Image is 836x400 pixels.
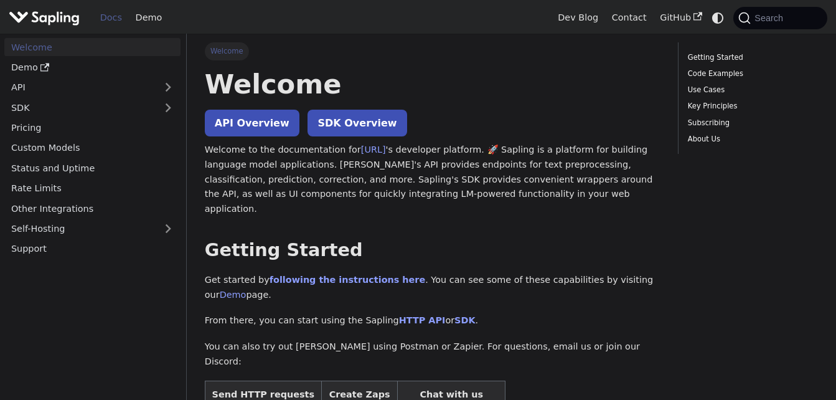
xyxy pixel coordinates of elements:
[9,9,84,27] a: Sapling.aiSapling.ai
[205,313,660,328] p: From there, you can start using the Sapling or .
[733,7,827,29] button: Search (Command+K)
[454,315,475,325] a: SDK
[205,42,660,60] nav: Breadcrumbs
[653,8,708,27] a: GitHub
[4,220,181,238] a: Self-Hosting
[688,52,814,64] a: Getting Started
[551,8,604,27] a: Dev Blog
[308,110,406,136] a: SDK Overview
[156,98,181,117] button: Expand sidebar category 'SDK'
[93,8,129,27] a: Docs
[688,117,814,129] a: Subscribing
[4,98,156,117] a: SDK
[4,240,181,258] a: Support
[205,239,660,262] h2: Getting Started
[4,38,181,56] a: Welcome
[129,8,169,27] a: Demo
[688,84,814,96] a: Use Cases
[4,179,181,198] a: Rate Limits
[709,9,727,27] button: Switch between dark and light mode (currently system mode)
[751,13,791,23] span: Search
[361,145,386,155] a: [URL]
[605,8,654,27] a: Contact
[4,139,181,157] a: Custom Models
[205,340,660,369] p: You can also try out [PERSON_NAME] using Postman or Zapier. For questions, email us or join our D...
[4,59,181,77] a: Demo
[205,143,660,217] p: Welcome to the documentation for 's developer platform. 🚀 Sapling is a platform for building lang...
[205,67,660,101] h1: Welcome
[205,42,249,60] span: Welcome
[4,79,156,97] a: API
[156,79,181,97] button: Expand sidebar category 'API'
[9,9,80,27] img: Sapling.ai
[4,199,181,217] a: Other Integrations
[399,315,446,325] a: HTTP API
[205,110,299,136] a: API Overview
[205,273,660,303] p: Get started by . You can see some of these capabilities by visiting our page.
[4,119,181,137] a: Pricing
[270,275,425,285] a: following the instructions here
[688,68,814,80] a: Code Examples
[688,100,814,112] a: Key Principles
[688,133,814,145] a: About Us
[4,159,181,177] a: Status and Uptime
[220,290,247,300] a: Demo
